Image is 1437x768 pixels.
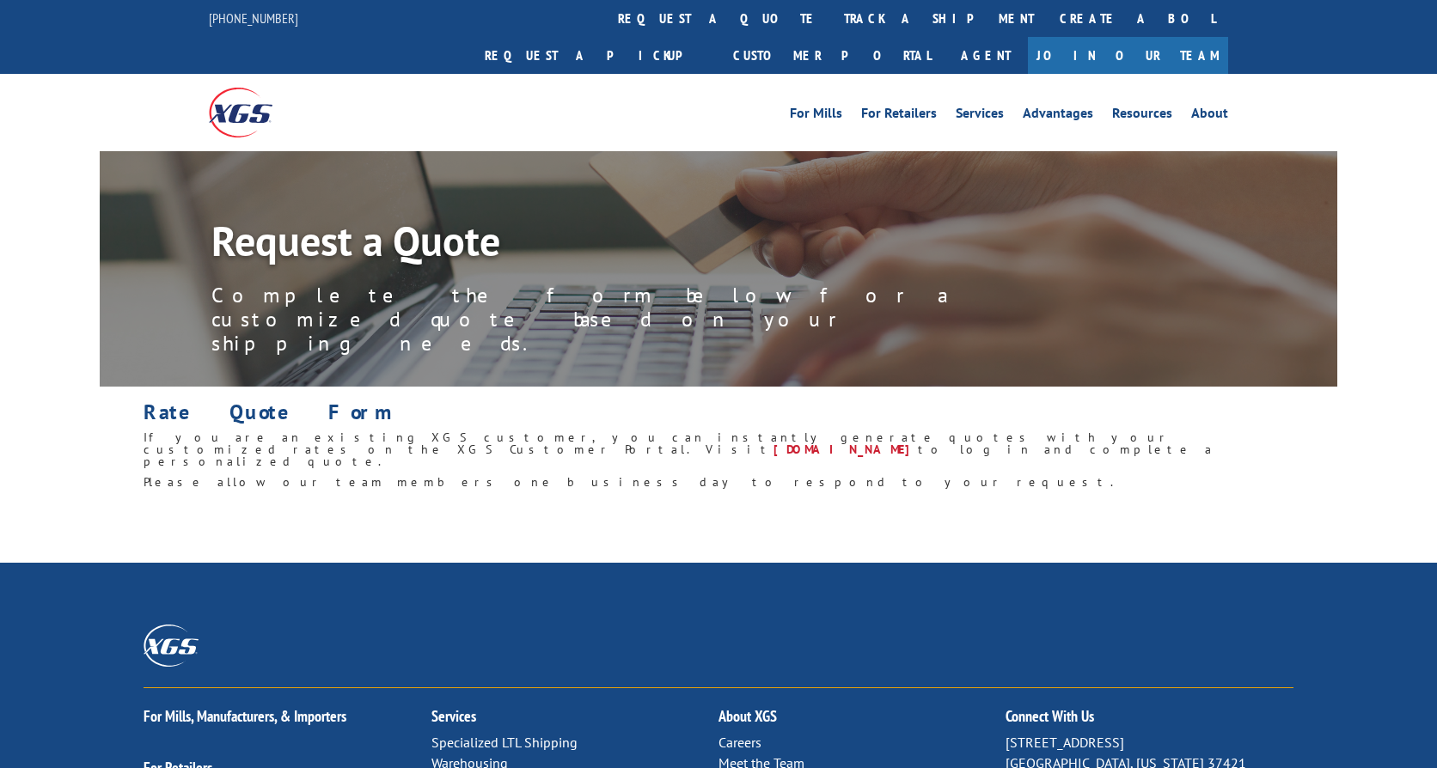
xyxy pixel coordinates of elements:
[144,706,346,726] a: For Mills, Manufacturers, & Importers
[144,476,1293,497] h6: Please allow our team members one business day to respond to your request.
[1023,107,1093,125] a: Advantages
[1028,37,1228,74] a: Join Our Team
[431,734,578,751] a: Specialized LTL Shipping
[718,706,777,726] a: About XGS
[144,430,1171,457] span: If you are an existing XGS customer, you can instantly generate quotes with your customized rates...
[211,220,985,270] h1: Request a Quote
[956,107,1004,125] a: Services
[144,442,1214,469] span: to log in and complete a personalized quote.
[944,37,1028,74] a: Agent
[861,107,937,125] a: For Retailers
[1112,107,1172,125] a: Resources
[790,107,842,125] a: For Mills
[1006,709,1293,733] h2: Connect With Us
[431,706,476,726] a: Services
[472,37,720,74] a: Request a pickup
[144,625,199,667] img: XGS_Logos_ALL_2024_All_White
[720,37,944,74] a: Customer Portal
[144,402,1293,431] h1: Rate Quote Form
[718,734,761,751] a: Careers
[774,442,918,457] a: [DOMAIN_NAME]
[211,283,985,356] p: Complete the form below for a customized quote based on your shipping needs.
[209,9,298,27] a: [PHONE_NUMBER]
[1191,107,1228,125] a: About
